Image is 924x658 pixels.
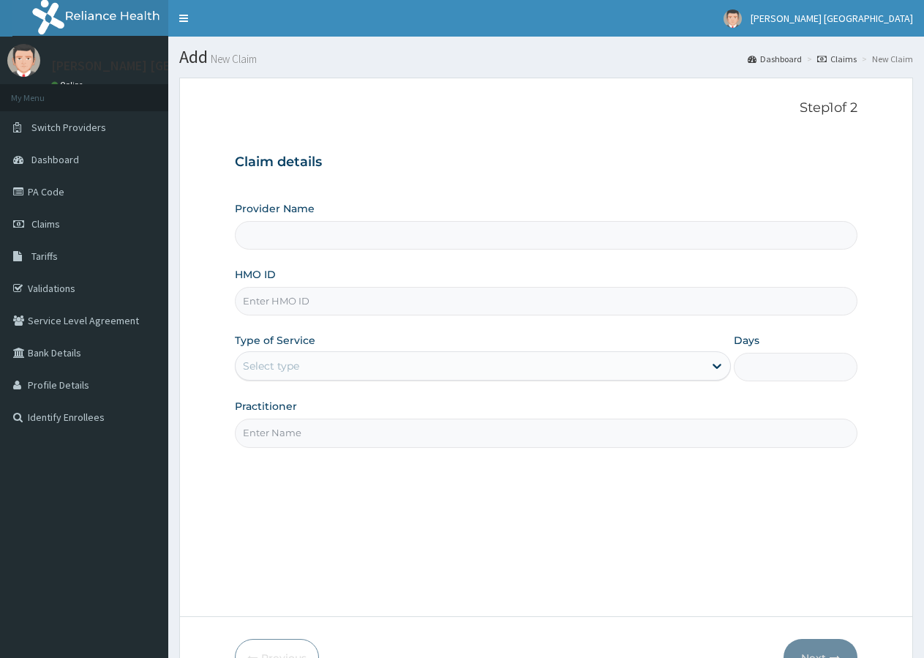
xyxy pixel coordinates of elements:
label: Days [734,333,759,348]
label: HMO ID [235,267,276,282]
span: [PERSON_NAME] [GEOGRAPHIC_DATA] [751,12,913,25]
span: Switch Providers [31,121,106,134]
li: New Claim [858,53,913,65]
small: New Claim [208,53,257,64]
div: Select type [243,359,299,373]
h3: Claim details [235,154,857,171]
span: Claims [31,217,60,231]
input: Enter Name [235,419,857,447]
p: [PERSON_NAME] [GEOGRAPHIC_DATA] [51,59,271,72]
input: Enter HMO ID [235,287,857,315]
a: Dashboard [748,53,802,65]
a: Online [51,80,86,90]
img: User Image [724,10,742,28]
label: Type of Service [235,333,315,348]
label: Practitioner [235,399,297,414]
img: User Image [7,44,40,77]
span: Tariffs [31,250,58,263]
label: Provider Name [235,201,315,216]
span: Dashboard [31,153,79,166]
a: Claims [817,53,857,65]
h1: Add [179,48,913,67]
p: Step 1 of 2 [235,100,857,116]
